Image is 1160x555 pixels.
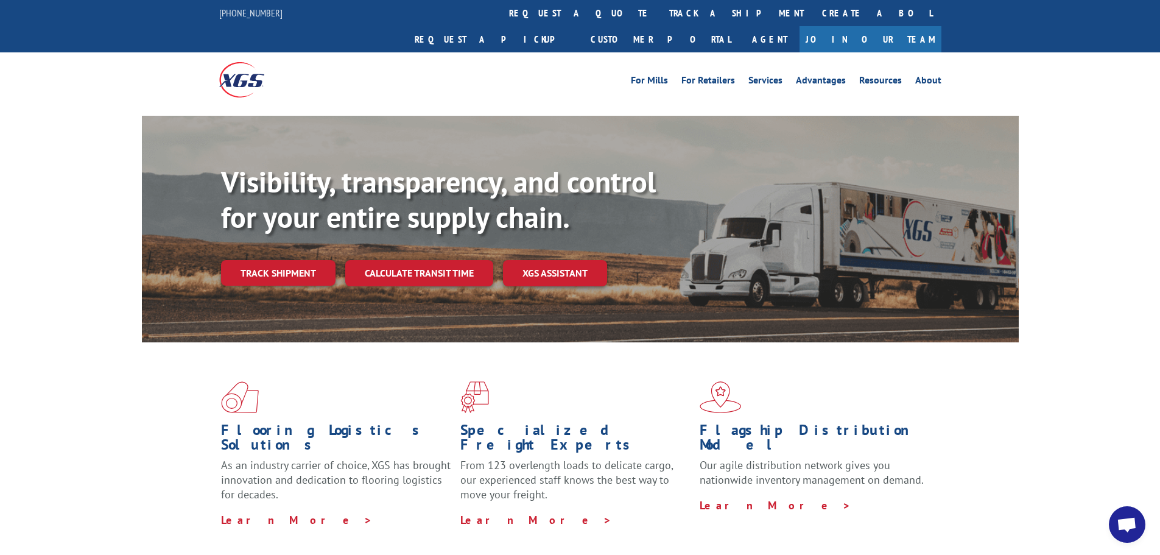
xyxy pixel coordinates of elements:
h1: Specialized Freight Experts [460,423,691,458]
a: For Mills [631,76,668,89]
div: Open chat [1109,506,1145,543]
a: For Retailers [681,76,735,89]
a: Resources [859,76,902,89]
p: From 123 overlength loads to delicate cargo, our experienced staff knows the best way to move you... [460,458,691,512]
a: About [915,76,941,89]
img: xgs-icon-focused-on-flooring-red [460,381,489,413]
a: Advantages [796,76,846,89]
a: Track shipment [221,260,336,286]
span: Our agile distribution network gives you nationwide inventory management on demand. [700,458,924,487]
span: As an industry carrier of choice, XGS has brought innovation and dedication to flooring logistics... [221,458,451,501]
a: Services [748,76,782,89]
a: [PHONE_NUMBER] [219,7,283,19]
img: xgs-icon-flagship-distribution-model-red [700,381,742,413]
b: Visibility, transparency, and control for your entire supply chain. [221,163,656,236]
h1: Flooring Logistics Solutions [221,423,451,458]
a: Customer Portal [582,26,740,52]
h1: Flagship Distribution Model [700,423,930,458]
a: Request a pickup [406,26,582,52]
a: Learn More > [700,498,851,512]
a: Agent [740,26,800,52]
a: Learn More > [221,513,373,527]
a: Join Our Team [800,26,941,52]
a: Calculate transit time [345,260,493,286]
img: xgs-icon-total-supply-chain-intelligence-red [221,381,259,413]
a: XGS ASSISTANT [503,260,607,286]
a: Learn More > [460,513,612,527]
